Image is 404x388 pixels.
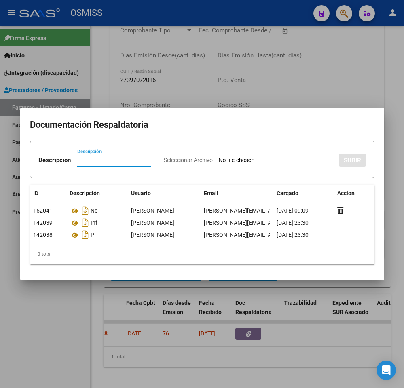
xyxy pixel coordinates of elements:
[30,244,374,264] div: 3 total
[377,361,396,380] div: Open Intercom Messenger
[80,216,91,229] i: Descargar documento
[201,185,273,202] datatable-header-cell: Email
[70,216,125,229] div: Inf
[30,117,374,133] h2: Documentación Respaldatoria
[33,190,38,196] span: ID
[70,204,125,217] div: Nc
[70,190,100,196] span: Descripción
[273,185,334,202] datatable-header-cell: Cargado
[277,207,309,214] span: [DATE] 09:09
[204,207,337,214] span: [PERSON_NAME][EMAIL_ADDRESS][DOMAIN_NAME]
[337,190,355,196] span: Accion
[131,207,174,214] span: [PERSON_NAME]
[277,232,309,238] span: [DATE] 23:30
[204,219,337,226] span: [PERSON_NAME][EMAIL_ADDRESS][DOMAIN_NAME]
[80,204,91,217] i: Descargar documento
[131,232,174,238] span: [PERSON_NAME]
[339,154,366,167] button: SUBIR
[38,156,71,165] p: Descripción
[164,157,213,163] span: Seleccionar Archivo
[204,232,337,238] span: [PERSON_NAME][EMAIL_ADDRESS][DOMAIN_NAME]
[334,185,374,202] datatable-header-cell: Accion
[80,228,91,241] i: Descargar documento
[131,219,174,226] span: [PERSON_NAME]
[131,190,151,196] span: Usuario
[30,185,66,202] datatable-header-cell: ID
[344,157,361,164] span: SUBIR
[277,219,309,226] span: [DATE] 23:30
[277,190,298,196] span: Cargado
[33,232,53,238] span: 142038
[66,185,128,202] datatable-header-cell: Descripción
[33,207,53,214] span: 152041
[128,185,201,202] datatable-header-cell: Usuario
[70,228,125,241] div: Pl
[33,219,53,226] span: 142039
[204,190,218,196] span: Email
